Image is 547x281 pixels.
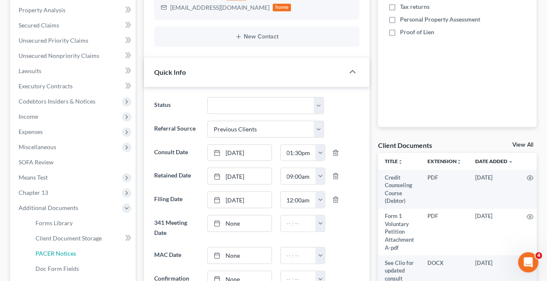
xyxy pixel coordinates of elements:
[19,52,99,59] span: Unsecured Nonpriority Claims
[400,15,480,24] span: Personal Property Assessment
[12,33,136,48] a: Unsecured Priority Claims
[150,247,204,264] label: MAC Date
[161,33,353,40] button: New Contact
[19,6,65,14] span: Property Analysis
[19,158,54,166] span: SOFA Review
[518,252,539,273] iframe: Intercom live chat
[208,192,271,208] a: [DATE]
[12,18,136,33] a: Secured Claims
[536,252,542,259] span: 4
[150,121,204,138] label: Referral Source
[421,209,468,255] td: PDF
[385,158,403,164] a: Titleunfold_more
[427,158,462,164] a: Extensionunfold_more
[150,215,204,240] label: 341 Meeting Date
[150,168,204,185] label: Retained Date
[208,216,271,232] a: None
[150,145,204,161] label: Consult Date
[19,204,78,211] span: Additional Documents
[281,216,316,232] input: -- : --
[35,265,79,272] span: Doc Form Fields
[150,97,204,114] label: Status
[19,82,73,90] span: Executory Contracts
[19,98,95,105] span: Codebtors Insiders & Notices
[398,159,403,164] i: unfold_more
[475,158,513,164] a: Date Added expand_more
[170,3,269,12] div: [EMAIL_ADDRESS][DOMAIN_NAME]
[208,248,271,264] a: None
[19,143,56,150] span: Miscellaneous
[12,3,136,18] a: Property Analysis
[468,209,520,255] td: [DATE]
[512,142,533,148] a: View All
[281,248,316,264] input: -- : --
[421,170,468,209] td: PDF
[281,168,316,184] input: -- : --
[508,159,513,164] i: expand_more
[400,28,434,36] span: Proof of Lien
[12,79,136,94] a: Executory Contracts
[19,113,38,120] span: Income
[35,219,73,226] span: Forms Library
[19,189,48,196] span: Chapter 13
[281,145,316,161] input: -- : --
[208,168,271,184] a: [DATE]
[281,192,316,208] input: -- : --
[35,250,76,257] span: PACER Notices
[12,48,136,63] a: Unsecured Nonpriority Claims
[29,261,136,276] a: Doc Form Fields
[29,231,136,246] a: Client Document Storage
[378,209,421,255] td: Form 1 Voluntary Petition Attachment A-pdf
[150,191,204,208] label: Filing Date
[273,4,291,11] div: home
[19,128,43,135] span: Expenses
[19,22,59,29] span: Secured Claims
[457,159,462,164] i: unfold_more
[12,155,136,170] a: SOFA Review
[400,3,430,11] span: Tax returns
[29,216,136,231] a: Forms Library
[35,235,102,242] span: Client Document Storage
[468,170,520,209] td: [DATE]
[19,67,41,74] span: Lawsuits
[12,63,136,79] a: Lawsuits
[208,145,271,161] a: [DATE]
[378,170,421,209] td: Credit Counseling Course (Debtor)
[19,37,88,44] span: Unsecured Priority Claims
[154,68,186,76] span: Quick Info
[19,174,48,181] span: Means Test
[378,141,432,150] div: Client Documents
[29,246,136,261] a: PACER Notices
